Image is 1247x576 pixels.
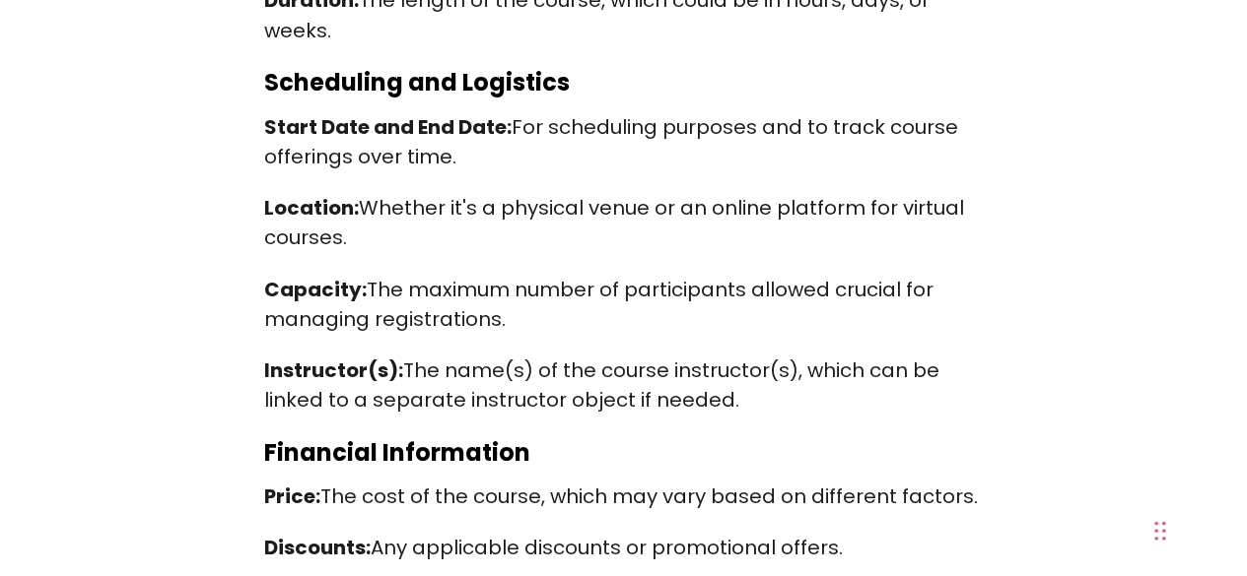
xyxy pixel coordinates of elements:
div: Drag [1154,501,1166,560]
span: Scheduling and Logistics [264,65,570,97]
strong: Price: [264,481,320,509]
p: Any applicable discounts or promotional offers. [264,532,984,561]
strong: Location: [264,193,359,221]
span: Financial Information [264,435,530,468]
iframe: Chat Widget [892,348,1247,576]
p: For scheduling purposes and to track course offerings over time. [264,111,984,170]
p: The maximum number of participants allowed crucial for managing registrations. [264,274,984,333]
p: The name(s) of the course instructor(s), which can be linked to a separate instructor object if n... [264,354,984,414]
p: The cost of the course, which may vary based on different factors. [264,480,984,510]
strong: Discounts: [264,533,371,560]
strong: Start Date and End Date: [264,112,512,140]
strong: Capacity: [264,275,367,302]
p: Whether it's a physical venue or an online platform for virtual courses. [264,192,984,251]
strong: Instructor(s): [264,355,403,383]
